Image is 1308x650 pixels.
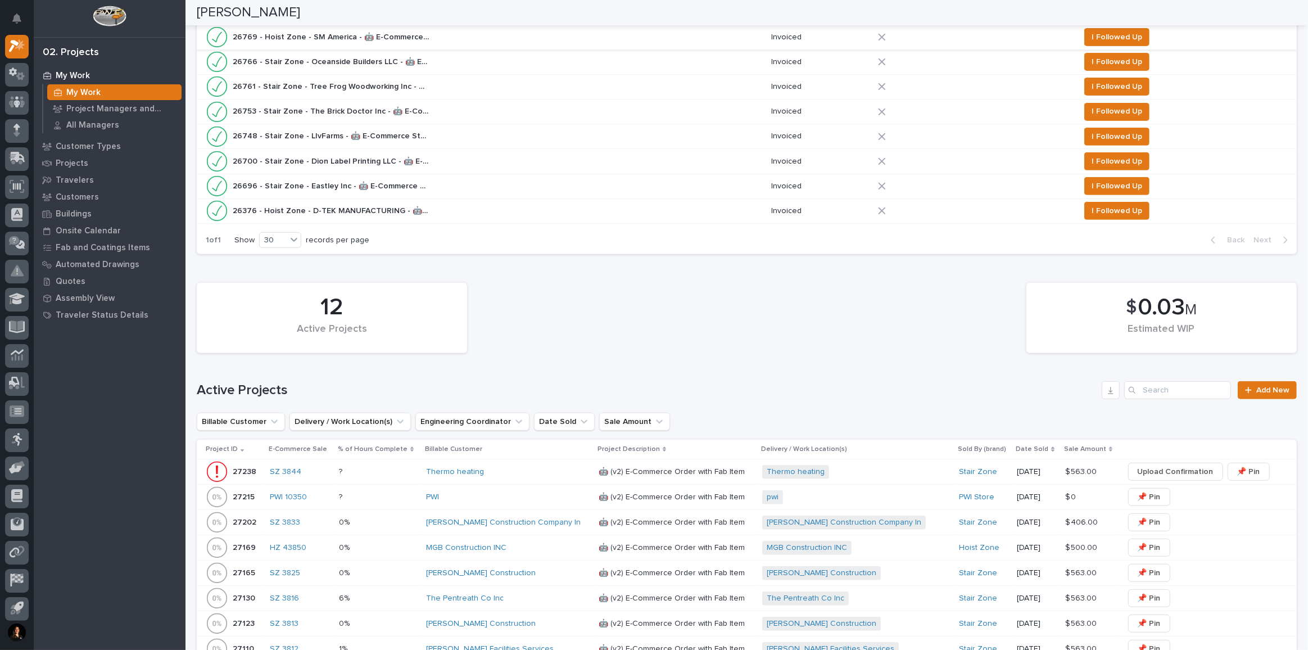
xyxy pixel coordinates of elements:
[34,171,185,188] a: Travelers
[34,290,185,306] a: Assembly View
[56,277,85,287] p: Quotes
[5,7,29,30] button: Notifications
[233,55,432,67] p: 26766 - Stair Zone - Oceanside Builders LLC - 🤖 E-Commerce Stair Order
[767,619,876,629] a: [PERSON_NAME] Construction
[1092,55,1142,69] span: I Followed Up
[1256,386,1289,394] span: Add New
[767,543,847,553] a: MGB Construction INC
[34,205,185,222] a: Buildings
[1084,202,1149,220] button: I Followed Up
[1084,152,1149,170] button: I Followed Up
[56,294,115,304] p: Assembly View
[1017,543,1056,553] p: [DATE]
[598,443,660,455] p: Project Description
[233,617,257,629] p: 27123
[599,413,670,431] button: Sale Amount
[767,568,876,578] a: [PERSON_NAME] Construction
[56,159,88,169] p: Projects
[1065,465,1099,477] p: $ 563.00
[197,382,1097,399] h1: Active Projects
[197,459,1297,485] tr: 2723827238 SZ 3844 ?? Thermo heating 🤖 (v2) E-Commerce Order with Fab Item🤖 (v2) E-Commerce Order...
[426,467,484,477] a: Thermo heating
[34,155,185,171] a: Projects
[197,586,1297,611] tr: 2713027130 SZ 3816 6%6% The Pentreath Co Inc 🤖 (v2) E-Commerce Order with Fab Item🤖 (v2) E-Commer...
[34,239,185,256] a: Fab and Coatings Items
[1084,28,1149,46] button: I Followed Up
[338,443,408,455] p: % of Hours Complete
[959,568,997,578] a: Stair Zone
[270,568,300,578] a: SZ 3825
[197,413,285,431] button: Billable Customer
[1017,467,1056,477] p: [DATE]
[339,566,352,578] p: 0%
[233,204,432,216] p: 26376 - Hoist Zone - D-TEK MANUFACTURING - 🤖 E-Commerce Custom Crane(s)
[1220,235,1244,245] span: Back
[959,493,994,502] a: PWI Store
[1228,463,1270,481] button: 📌 Pin
[233,516,259,527] p: 27202
[233,566,257,578] p: 27165
[599,617,747,629] p: 🤖 (v2) E-Commerce Order with Fab Item
[1128,589,1170,607] button: 📌 Pin
[426,493,439,502] a: PWI
[66,120,119,130] p: All Managers
[43,117,185,133] a: All Managers
[34,222,185,239] a: Onsite Calendar
[1138,541,1161,554] span: 📌 Pin
[599,465,747,477] p: 🤖 (v2) E-Commerce Order with Fab Item
[34,256,185,273] a: Automated Drawings
[1065,617,1099,629] p: $ 563.00
[771,157,869,166] p: Invoiced
[197,535,1297,561] tr: 2716927169 HZ 43850 0%0% MGB Construction INC 🤖 (v2) E-Commerce Order with Fab Item🤖 (v2) E-Comme...
[56,226,121,236] p: Onsite Calendar
[14,13,29,31] div: Notifications
[959,543,999,553] a: Hoist Zone
[197,561,1297,586] tr: 2716527165 SZ 3825 0%0% [PERSON_NAME] Construction 🤖 (v2) E-Commerce Order with Fab Item🤖 (v2) E-...
[1138,465,1214,479] span: Upload Confirmation
[5,621,29,644] button: users-avatar
[43,47,99,59] div: 02. Projects
[34,138,185,155] a: Customer Types
[56,71,90,81] p: My Work
[1128,539,1170,557] button: 📌 Pin
[426,619,536,629] a: [PERSON_NAME] Construction
[339,516,352,527] p: 0%
[56,209,92,219] p: Buildings
[1065,592,1099,603] p: $ 563.00
[1249,235,1297,245] button: Next
[426,518,581,527] a: [PERSON_NAME] Construction Company In
[959,594,997,603] a: Stair Zone
[56,175,94,186] p: Travelers
[1092,80,1142,93] span: I Followed Up
[1084,53,1149,71] button: I Followed Up
[197,485,1297,510] tr: 2721527215 PWI 10350 ?? PWI 🤖 (v2) E-Commerce Order with Fab Item🤖 (v2) E-Commerce Order with Fab...
[197,227,230,254] p: 1 of 1
[270,467,301,477] a: SZ 3844
[216,294,448,322] div: 12
[197,25,1297,49] tr: 26769 - Hoist Zone - SM America - 🤖 E-Commerce Custom Crane(s)26769 - Hoist Zone - SM America - 🤖...
[425,443,482,455] p: Billable Customer
[56,192,99,202] p: Customers
[1084,128,1149,146] button: I Followed Up
[339,465,345,477] p: ?
[1065,490,1078,502] p: $ 0
[1092,204,1142,218] span: I Followed Up
[1016,443,1048,455] p: Date Sold
[93,6,126,26] img: Workspace Logo
[197,611,1297,637] tr: 2712327123 SZ 3813 0%0% [PERSON_NAME] Construction 🤖 (v2) E-Commerce Order with Fab Item🤖 (v2) E-...
[767,467,825,477] a: Thermo heating
[233,105,432,116] p: 26753 - Stair Zone - The Brick Doctor Inc - 🤖 E-Commerce Stair Order
[270,493,307,502] a: PWI 10350
[415,413,529,431] button: Engineering Coordinator
[1138,566,1161,580] span: 📌 Pin
[1092,105,1142,118] span: I Followed Up
[233,30,432,42] p: 26769 - Hoist Zone - SM America - 🤖 E-Commerce Custom Crane(s)
[233,465,259,477] p: 27238
[771,57,869,67] p: Invoiced
[599,566,747,578] p: 🤖 (v2) E-Commerce Order with Fab Item
[339,617,352,629] p: 0%
[1092,30,1142,44] span: I Followed Up
[216,323,448,347] div: Active Projects
[1138,592,1161,605] span: 📌 Pin
[1138,617,1161,630] span: 📌 Pin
